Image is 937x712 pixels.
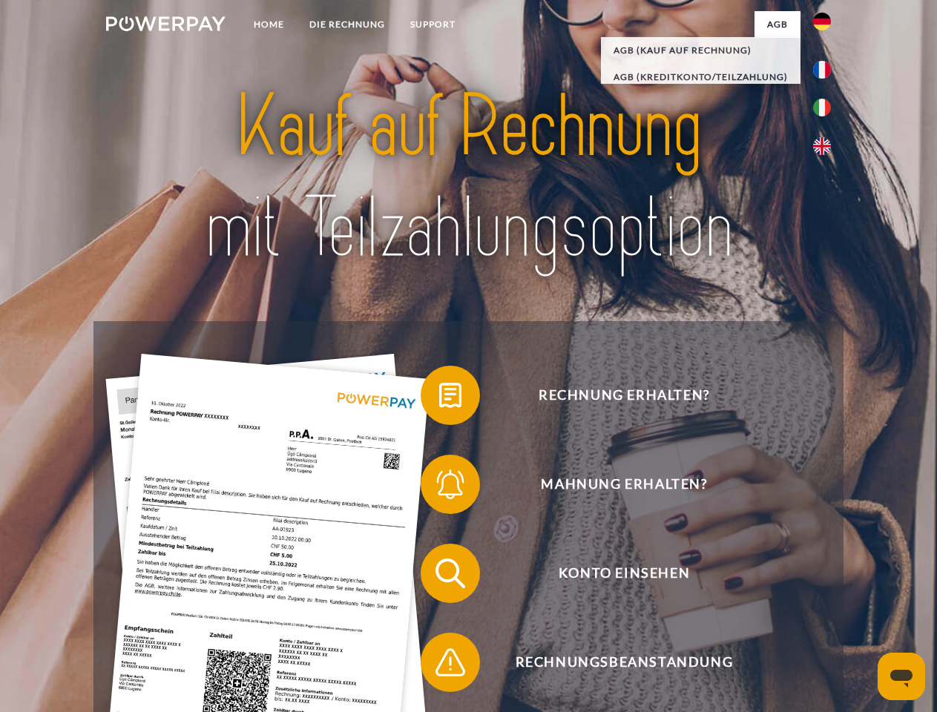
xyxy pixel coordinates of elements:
[813,137,831,155] img: en
[421,633,806,692] button: Rechnungsbeanstandung
[442,455,806,514] span: Mahnung erhalten?
[398,11,468,38] a: SUPPORT
[813,99,831,116] img: it
[442,366,806,425] span: Rechnung erhalten?
[432,466,469,503] img: qb_bell.svg
[601,64,800,90] a: AGB (Kreditkonto/Teilzahlung)
[421,544,806,603] button: Konto einsehen
[432,555,469,592] img: qb_search.svg
[421,366,806,425] button: Rechnung erhalten?
[813,13,831,30] img: de
[442,633,806,692] span: Rechnungsbeanstandung
[442,544,806,603] span: Konto einsehen
[106,16,226,31] img: logo-powerpay-white.svg
[142,71,795,284] img: title-powerpay_de.svg
[432,377,469,414] img: qb_bill.svg
[432,644,469,681] img: qb_warning.svg
[297,11,398,38] a: DIE RECHNUNG
[813,61,831,79] img: fr
[754,11,800,38] a: agb
[421,455,806,514] button: Mahnung erhalten?
[241,11,297,38] a: Home
[601,37,800,64] a: AGB (Kauf auf Rechnung)
[878,653,925,700] iframe: Schaltfläche zum Öffnen des Messaging-Fensters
